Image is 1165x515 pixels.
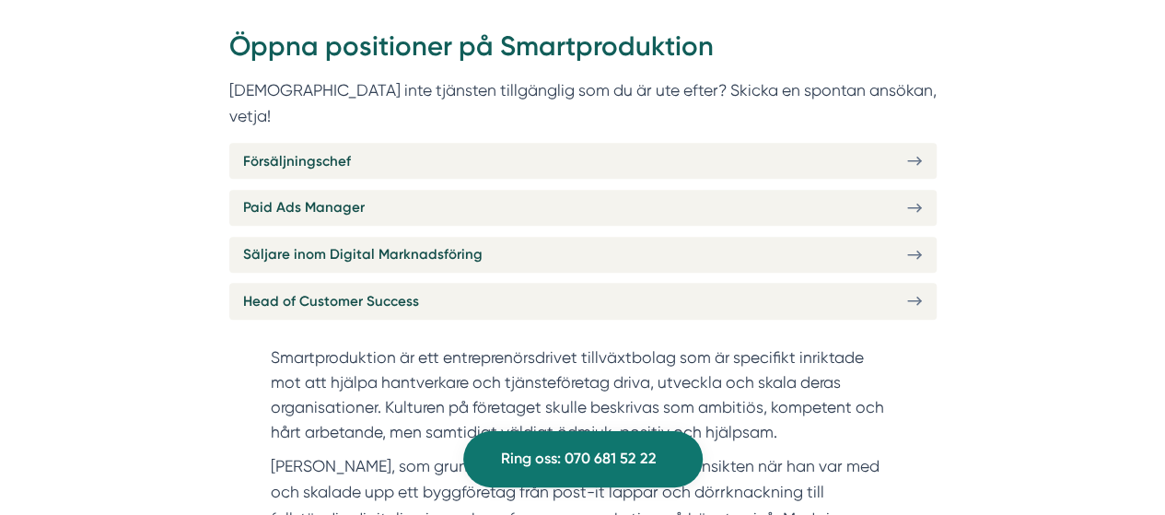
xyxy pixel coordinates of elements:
[243,196,365,218] span: Paid Ads Manager
[243,243,483,265] span: Säljare inom Digital Marknadsföring
[501,447,657,471] span: Ring oss: 070 681 52 22
[243,150,351,172] span: Försäljningschef
[229,190,937,226] a: Paid Ads Manager
[463,431,703,487] a: Ring oss: 070 681 52 22
[229,237,937,273] a: Säljare inom Digital Marknadsföring
[229,28,937,76] h2: Öppna positioner på Smartproduktion
[229,77,937,129] p: [DEMOGRAPHIC_DATA] inte tjänsten tillgänglig som du är ute efter? Skicka en spontan ansökan, vetja!
[271,345,894,453] section: Smartproduktion är ett entreprenörsdrivet tillväxtbolag som är specifikt inriktade mot att hjälpa...
[229,143,937,179] a: Försäljningschef
[229,283,937,319] a: Head of Customer Success
[243,290,419,312] span: Head of Customer Success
